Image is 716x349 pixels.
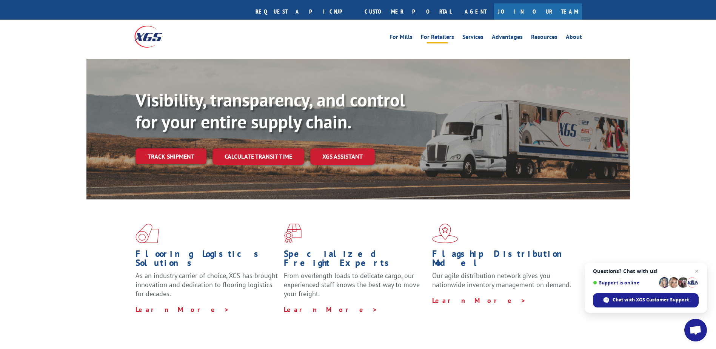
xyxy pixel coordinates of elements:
[432,249,575,271] h1: Flagship Distribution Model
[136,249,278,271] h1: Flooring Logistics Solutions
[421,34,454,42] a: For Retailers
[136,305,229,314] a: Learn More >
[684,319,707,341] div: Open chat
[136,88,405,133] b: Visibility, transparency, and control for your entire supply chain.
[359,3,457,20] a: Customer Portal
[310,148,375,165] a: XGS ASSISTANT
[494,3,582,20] a: Join Our Team
[212,148,304,165] a: Calculate transit time
[136,224,159,243] img: xgs-icon-total-supply-chain-intelligence-red
[492,34,523,42] a: Advantages
[593,280,656,286] span: Support is online
[390,34,413,42] a: For Mills
[462,34,483,42] a: Services
[136,271,278,298] span: As an industry carrier of choice, XGS has brought innovation and dedication to flooring logistics...
[531,34,557,42] a: Resources
[613,296,689,303] span: Chat with XGS Customer Support
[432,296,526,305] a: Learn More >
[284,271,427,305] p: From overlength loads to delicate cargo, our experienced staff knows the best way to move your fr...
[593,268,699,274] span: Questions? Chat with us!
[284,305,378,314] a: Learn More >
[284,249,427,271] h1: Specialized Freight Experts
[432,271,571,289] span: Our agile distribution network gives you nationwide inventory management on demand.
[566,34,582,42] a: About
[457,3,494,20] a: Agent
[593,293,699,307] div: Chat with XGS Customer Support
[250,3,359,20] a: Request a pickup
[284,224,302,243] img: xgs-icon-focused-on-flooring-red
[432,224,458,243] img: xgs-icon-flagship-distribution-model-red
[692,267,701,276] span: Close chat
[136,148,206,164] a: Track shipment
